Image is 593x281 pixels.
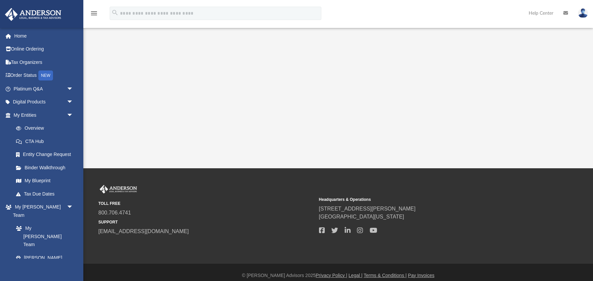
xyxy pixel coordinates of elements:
[9,222,77,251] a: My [PERSON_NAME] Team
[5,56,83,69] a: Tax Organizers
[9,187,83,201] a: Tax Due Dates
[319,197,535,203] small: Headquarters & Operations
[9,174,80,188] a: My Blueprint
[9,135,83,148] a: CTA Hub
[5,69,83,82] a: Order StatusNEW
[38,70,53,80] div: NEW
[9,161,83,174] a: Binder Walkthrough
[98,201,314,207] small: TOLL FREE
[67,201,80,214] span: arrow_drop_down
[9,148,83,161] a: Entity Change Request
[98,185,138,194] img: Anderson Advisors Platinum Portal
[5,95,83,109] a: Digital Productsarrow_drop_down
[5,29,83,43] a: Home
[3,8,63,21] img: Anderson Advisors Platinum Portal
[90,13,98,17] a: menu
[5,82,83,95] a: Platinum Q&Aarrow_drop_down
[5,201,80,222] a: My [PERSON_NAME] Teamarrow_drop_down
[349,273,363,278] a: Legal |
[9,251,80,272] a: [PERSON_NAME] System
[319,206,416,211] a: [STREET_ADDRESS][PERSON_NAME]
[9,122,83,135] a: Overview
[67,82,80,96] span: arrow_drop_down
[98,210,131,215] a: 800.706.4741
[98,228,189,234] a: [EMAIL_ADDRESS][DOMAIN_NAME]
[83,272,593,279] div: © [PERSON_NAME] Advisors 2025
[67,95,80,109] span: arrow_drop_down
[5,43,83,56] a: Online Ordering
[98,219,314,225] small: SUPPORT
[319,214,404,219] a: [GEOGRAPHIC_DATA][US_STATE]
[90,9,98,17] i: menu
[364,273,407,278] a: Terms & Conditions |
[316,273,347,278] a: Privacy Policy |
[67,108,80,122] span: arrow_drop_down
[408,273,434,278] a: Pay Invoices
[5,108,83,122] a: My Entitiesarrow_drop_down
[578,8,588,18] img: User Pic
[111,9,119,16] i: search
